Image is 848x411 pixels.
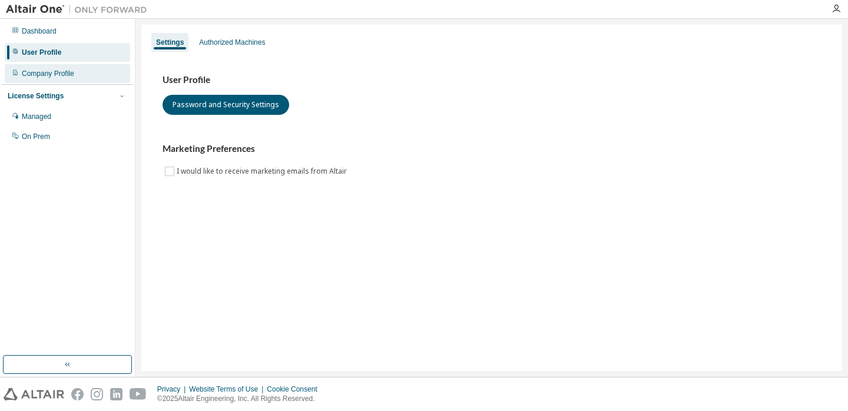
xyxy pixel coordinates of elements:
[6,4,153,15] img: Altair One
[130,388,147,400] img: youtube.svg
[22,112,51,121] div: Managed
[163,143,821,155] h3: Marketing Preferences
[8,91,64,101] div: License Settings
[163,74,821,86] h3: User Profile
[177,164,349,178] label: I would like to receive marketing emails from Altair
[22,48,61,57] div: User Profile
[163,95,289,115] button: Password and Security Settings
[156,38,184,47] div: Settings
[4,388,64,400] img: altair_logo.svg
[22,69,74,78] div: Company Profile
[22,132,50,141] div: On Prem
[199,38,265,47] div: Authorized Machines
[189,385,267,394] div: Website Terms of Use
[22,26,57,36] div: Dashboard
[267,385,324,394] div: Cookie Consent
[91,388,103,400] img: instagram.svg
[71,388,84,400] img: facebook.svg
[110,388,122,400] img: linkedin.svg
[157,394,324,404] p: © 2025 Altair Engineering, Inc. All Rights Reserved.
[157,385,189,394] div: Privacy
